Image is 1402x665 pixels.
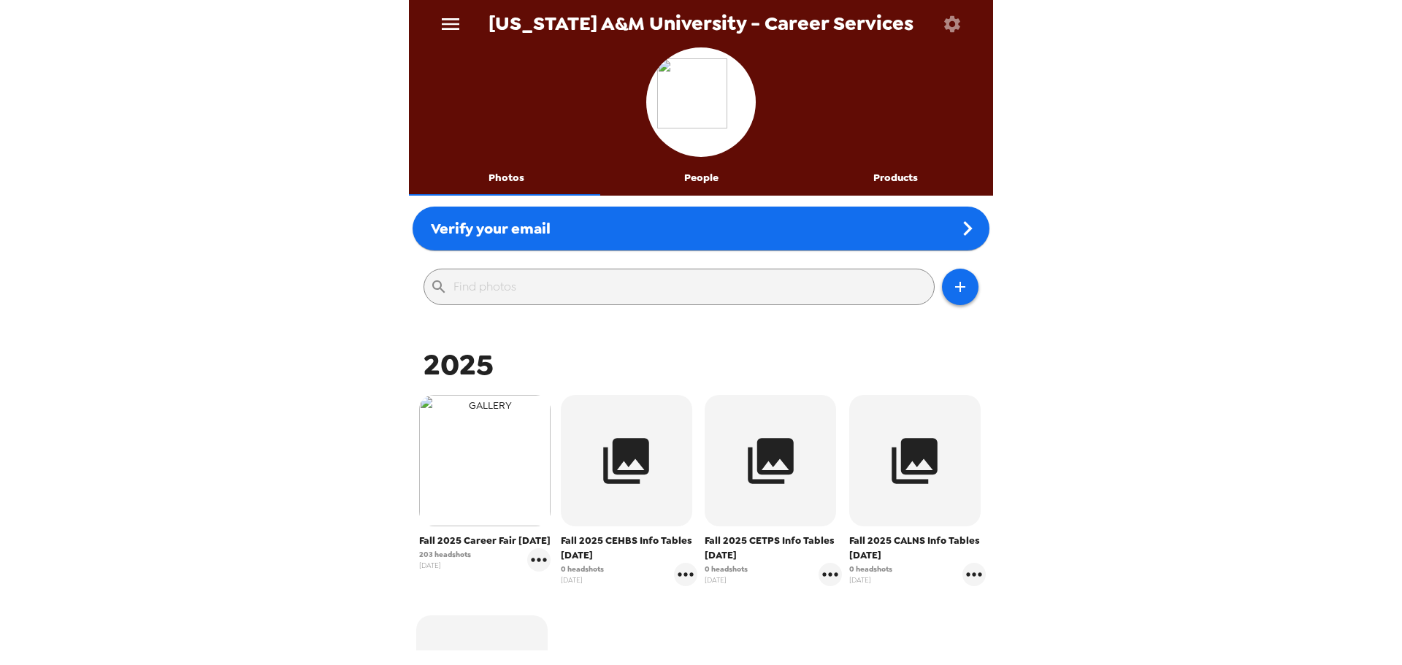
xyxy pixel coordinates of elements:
span: [DATE] [561,574,604,585]
button: gallery menu [962,563,986,586]
button: gallery menu [819,563,842,586]
span: Verify your email [431,219,551,238]
button: Photos [409,161,604,196]
span: Fall 2025 CALNS Info Tables [DATE] [849,534,987,563]
span: 2025 [424,345,494,384]
span: [DATE] [849,574,892,585]
button: Products [798,161,993,196]
span: [US_STATE] A&M University - Career Services [489,14,913,34]
span: 0 headshots [849,564,892,574]
span: 0 headshots [561,564,604,574]
button: People [604,161,799,196]
span: Fall 2025 CETPS Info Tables [DATE] [705,534,842,563]
input: Find photos [453,275,928,299]
span: 0 headshots [705,564,748,574]
span: Fall 2025 CEHBS Info Tables [DATE] [561,534,698,563]
button: gallery menu [674,563,697,586]
img: org logo [657,58,745,146]
span: Fall 2025 Career Fair [DATE] [419,534,551,548]
img: gallery [419,395,551,526]
button: gallery menu [527,548,551,572]
span: 203 headshots [419,549,471,560]
span: [DATE] [705,574,748,585]
span: [DATE] [419,560,471,571]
